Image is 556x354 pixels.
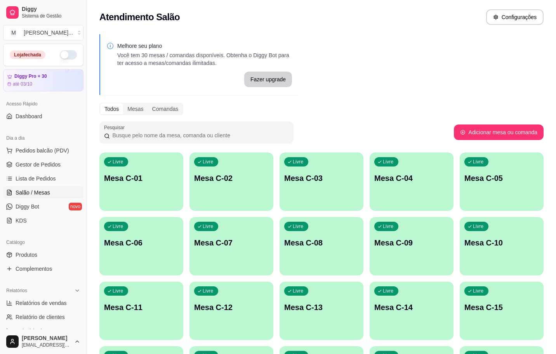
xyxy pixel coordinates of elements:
span: Relatórios [6,287,27,294]
button: Pedidos balcão (PDV) [3,144,83,157]
span: Lista de Pedidos [16,175,56,182]
p: Melhore seu plano [117,42,292,50]
button: LivreMesa C-06 [99,217,183,275]
button: LivreMesa C-08 [280,217,363,275]
span: Relatório de mesas [16,327,63,335]
p: Livre [203,288,214,294]
span: Complementos [16,265,52,273]
p: Mesa C-06 [104,237,179,248]
p: Mesa C-05 [464,173,539,184]
div: Loja fechada [10,51,45,59]
span: [EMAIL_ADDRESS][DOMAIN_NAME] [22,342,71,348]
button: Adicionar mesa ou comanda [454,124,544,140]
span: Relatórios de vendas [16,299,67,307]
div: Catálogo [3,236,83,249]
button: LivreMesa C-04 [370,152,453,211]
p: Mesa C-13 [284,302,359,313]
p: Livre [383,288,394,294]
p: Livre [293,288,304,294]
button: Select a team [3,25,83,40]
p: Você tem 30 mesas / comandas disponíveis. Obtenha o Diggy Bot para ter acesso a mesas/comandas il... [117,51,292,67]
button: LivreMesa C-09 [370,217,453,275]
a: Relatórios de vendas [3,297,83,309]
a: Lista de Pedidos [3,172,83,185]
p: Livre [473,223,484,230]
button: LivreMesa C-13 [280,282,363,340]
p: Livre [383,223,394,230]
a: Diggy Pro + 30até 03/10 [3,69,83,91]
span: Diggy [22,6,80,13]
span: Sistema de Gestão [22,13,80,19]
p: Livre [473,159,484,165]
label: Pesquisar [104,124,127,131]
button: Fazer upgrade [244,72,292,87]
button: LivreMesa C-10 [460,217,544,275]
button: Alterar Status [60,50,77,60]
a: Complementos [3,263,83,275]
p: Livre [113,288,123,294]
span: Salão / Mesas [16,189,50,196]
span: Diggy Bot [16,203,39,210]
button: LivreMesa C-12 [189,282,273,340]
span: Relatório de clientes [16,313,65,321]
button: LivreMesa C-15 [460,282,544,340]
button: LivreMesa C-02 [189,152,273,211]
p: Livre [203,223,214,230]
p: Mesa C-10 [464,237,539,248]
p: Livre [383,159,394,165]
button: LivreMesa C-03 [280,152,363,211]
div: [PERSON_NAME] ... [24,29,73,37]
button: Configurações [486,9,544,25]
a: Salão / Mesas [3,186,83,199]
p: Mesa C-04 [374,173,449,184]
div: Todos [100,103,123,114]
a: Produtos [3,249,83,261]
a: KDS [3,214,83,227]
a: Relatório de clientes [3,311,83,323]
p: Mesa C-07 [194,237,269,248]
a: DiggySistema de Gestão [3,3,83,22]
span: M [10,29,17,37]
p: Mesa C-11 [104,302,179,313]
h2: Atendimento Salão [99,11,180,23]
button: LivreMesa C-01 [99,152,183,211]
a: Diggy Botnovo [3,200,83,213]
div: Mesas [123,103,148,114]
button: LivreMesa C-07 [189,217,273,275]
span: Pedidos balcão (PDV) [16,147,69,154]
p: Mesa C-03 [284,173,359,184]
a: Gestor de Pedidos [3,158,83,171]
div: Acesso Rápido [3,98,83,110]
p: Mesa C-02 [194,173,269,184]
p: Livre [113,159,123,165]
p: Livre [203,159,214,165]
input: Pesquisar [110,131,289,139]
button: LivreMesa C-11 [99,282,183,340]
div: Comandas [148,103,183,114]
p: Mesa C-01 [104,173,179,184]
a: Dashboard [3,110,83,123]
button: LivreMesa C-14 [370,282,453,340]
p: Livre [113,223,123,230]
p: Mesa C-08 [284,237,359,248]
span: Produtos [16,251,37,259]
p: Livre [293,159,304,165]
a: Relatório de mesas [3,325,83,337]
p: Livre [473,288,484,294]
button: [PERSON_NAME][EMAIL_ADDRESS][DOMAIN_NAME] [3,332,83,351]
article: até 03/10 [13,81,32,87]
p: Livre [293,223,304,230]
p: Mesa C-15 [464,302,539,313]
span: Gestor de Pedidos [16,161,61,168]
p: Mesa C-14 [374,302,449,313]
span: Dashboard [16,112,42,120]
p: Mesa C-09 [374,237,449,248]
button: LivreMesa C-05 [460,152,544,211]
div: Dia a dia [3,132,83,144]
span: [PERSON_NAME] [22,335,71,342]
span: KDS [16,217,27,224]
p: Mesa C-12 [194,302,269,313]
article: Diggy Pro + 30 [14,74,47,79]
